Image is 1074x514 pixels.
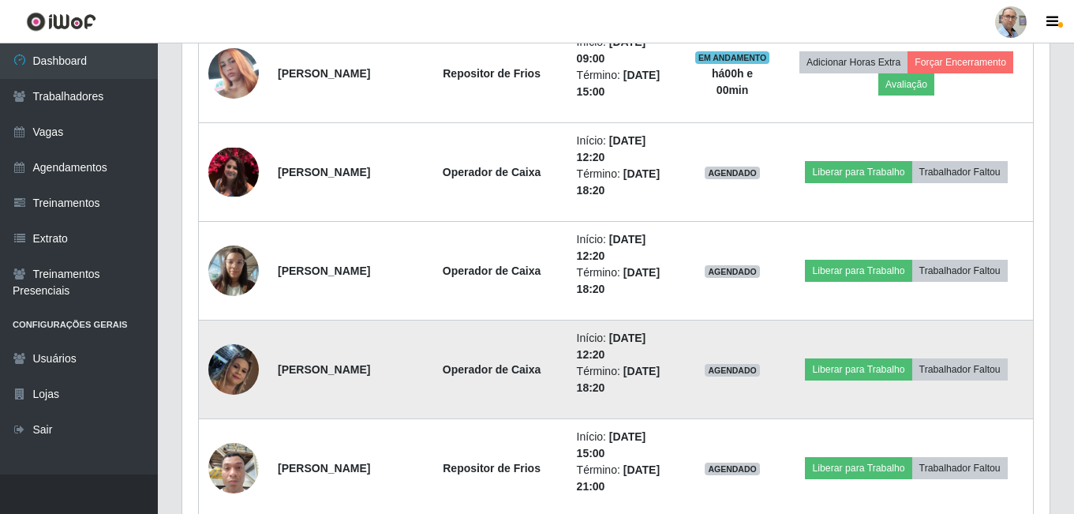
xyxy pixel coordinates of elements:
img: 1747887947738.jpeg [208,325,259,415]
strong: [PERSON_NAME] [278,462,370,475]
span: AGENDADO [705,364,760,377]
img: CoreUI Logo [26,12,96,32]
img: 1634512903714.jpeg [208,148,259,197]
button: Trabalhador Faltou [912,260,1008,282]
button: Trabalhador Faltou [912,358,1008,381]
strong: há 00 h e 00 min [712,67,753,96]
button: Trabalhador Faltou [912,457,1008,479]
li: Término: [577,166,675,199]
li: Início: [577,231,675,265]
li: Término: [577,265,675,298]
button: Liberar para Trabalho [805,260,911,282]
button: Liberar para Trabalho [805,161,911,183]
strong: Repositor de Frios [443,67,541,80]
span: AGENDADO [705,463,760,475]
strong: [PERSON_NAME] [278,265,370,277]
strong: [PERSON_NAME] [278,363,370,376]
strong: Repositor de Frios [443,462,541,475]
time: [DATE] 12:20 [577,233,646,262]
li: Início: [577,429,675,462]
span: AGENDADO [705,167,760,179]
time: [DATE] 15:00 [577,430,646,460]
button: Liberar para Trabalho [805,358,911,381]
strong: [PERSON_NAME] [278,67,370,80]
button: Adicionar Horas Extra [799,51,907,73]
button: Trabalhador Faltou [912,161,1008,183]
strong: Operador de Caixa [443,363,541,376]
span: EM ANDAMENTO [695,51,770,64]
strong: Operador de Caixa [443,265,541,277]
strong: Operador de Caixa [443,166,541,178]
img: 1735410099606.jpeg [208,237,259,304]
li: Início: [577,34,675,67]
button: Forçar Encerramento [907,51,1013,73]
time: [DATE] 12:20 [577,332,646,361]
li: Término: [577,363,675,396]
li: Término: [577,462,675,495]
button: Avaliação [878,73,934,96]
img: 1748792170326.jpeg [208,434,259,501]
li: Início: [577,330,675,363]
li: Início: [577,133,675,166]
strong: [PERSON_NAME] [278,166,370,178]
time: [DATE] 12:20 [577,134,646,163]
button: Liberar para Trabalho [805,457,911,479]
li: Término: [577,67,675,100]
span: AGENDADO [705,265,760,278]
img: 1757281587006.jpeg [208,28,259,118]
